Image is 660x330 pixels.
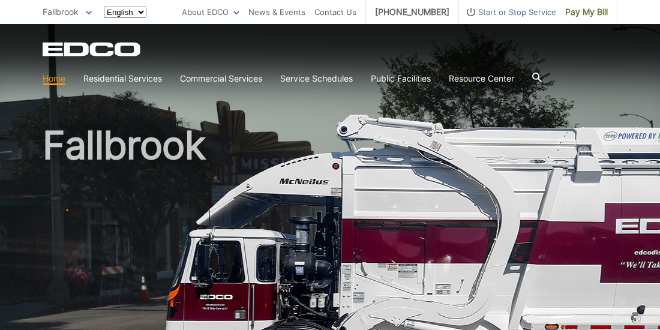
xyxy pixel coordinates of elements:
a: Home [43,72,65,85]
a: News & Events [248,5,305,19]
a: Contact Us [314,5,356,19]
a: Service Schedules [280,72,353,85]
a: About EDCO [182,5,239,19]
select: Select a language [104,7,146,18]
span: Pay My Bill [565,5,608,19]
a: Resource Center [449,72,514,85]
a: Public Facilities [371,72,431,85]
span: Fallbrook [43,7,79,17]
a: Residential Services [83,72,162,85]
a: Commercial Services [180,72,262,85]
a: EDCD logo. Return to the homepage. [43,42,142,56]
